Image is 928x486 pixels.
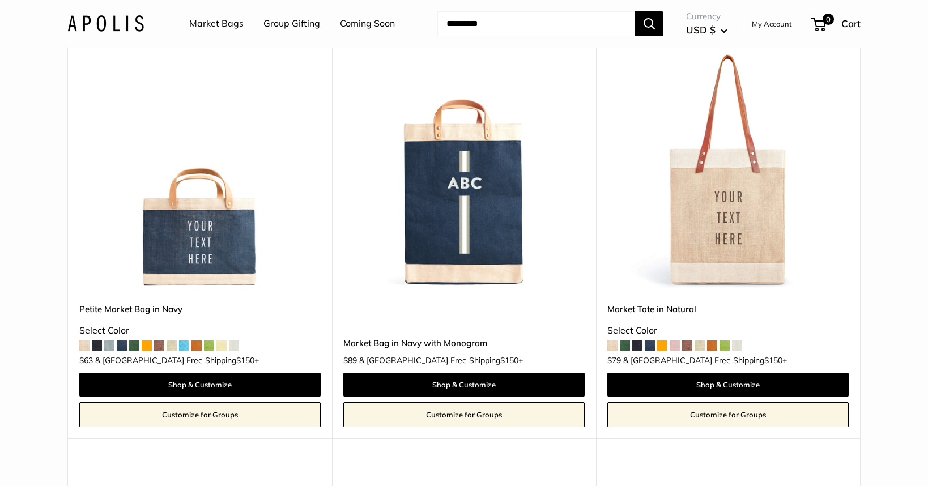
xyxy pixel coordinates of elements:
[607,50,849,291] img: description_Make it yours with custom printed text.
[67,15,144,32] img: Apolis
[359,356,523,364] span: & [GEOGRAPHIC_DATA] Free Shipping +
[812,15,861,33] a: 0 Cart
[79,373,321,397] a: Shop & Customize
[343,373,585,397] a: Shop & Customize
[343,50,585,291] a: Market Bag in Navy with MonogramMarket Bag in Navy with Monogram
[340,15,395,32] a: Coming Soon
[263,15,320,32] a: Group Gifting
[823,14,834,25] span: 0
[79,322,321,339] div: Select Color
[79,50,321,291] img: description_Make it yours with custom text.
[686,21,727,39] button: USD $
[79,402,321,427] a: Customize for Groups
[607,355,621,365] span: $79
[607,373,849,397] a: Shop & Customize
[79,355,93,365] span: $63
[607,302,849,316] a: Market Tote in Natural
[236,355,254,365] span: $150
[343,355,357,365] span: $89
[79,302,321,316] a: Petite Market Bag in Navy
[343,336,585,349] a: Market Bag in Navy with Monogram
[841,18,861,29] span: Cart
[189,15,244,32] a: Market Bags
[764,355,782,365] span: $150
[686,24,716,36] span: USD $
[635,11,663,36] button: Search
[95,356,259,364] span: & [GEOGRAPHIC_DATA] Free Shipping +
[752,17,792,31] a: My Account
[343,50,585,291] img: Market Bag in Navy with Monogram
[607,50,849,291] a: description_Make it yours with custom printed text.description_The Original Market bag in its 4 n...
[500,355,518,365] span: $150
[607,322,849,339] div: Select Color
[686,8,727,24] span: Currency
[607,402,849,427] a: Customize for Groups
[79,50,321,291] a: description_Make it yours with custom text.Petite Market Bag in Navy
[623,356,787,364] span: & [GEOGRAPHIC_DATA] Free Shipping +
[437,11,635,36] input: Search...
[343,402,585,427] a: Customize for Groups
